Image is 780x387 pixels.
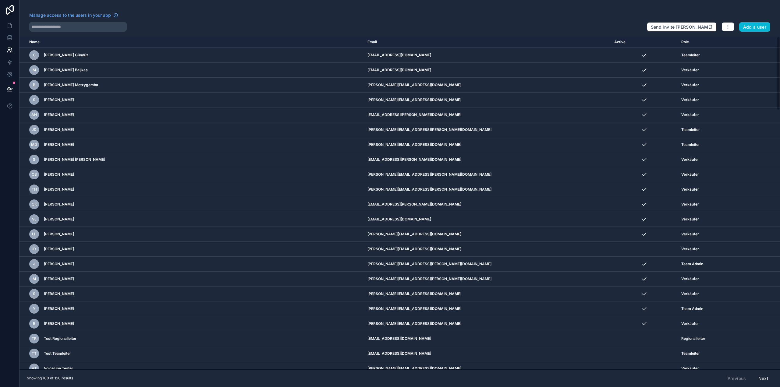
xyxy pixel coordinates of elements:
span: Test Teamleiter [44,351,71,356]
th: Active [611,37,678,48]
td: [EMAIL_ADDRESS][DOMAIN_NAME] [364,331,611,346]
a: Manage access to the users in your app [29,12,118,18]
span: R [33,321,35,326]
span: [PERSON_NAME] [44,262,74,266]
td: [PERSON_NAME][EMAIL_ADDRESS][DOMAIN_NAME] [364,137,611,152]
td: [PERSON_NAME][EMAIL_ADDRESS][DOMAIN_NAME] [364,361,611,376]
td: [PERSON_NAME][EMAIL_ADDRESS][PERSON_NAME][DOMAIN_NAME] [364,257,611,272]
td: [PERSON_NAME][EMAIL_ADDRESS][PERSON_NAME][DOMAIN_NAME] [364,122,611,137]
td: [PERSON_NAME][EMAIL_ADDRESS][DOMAIN_NAME] [364,287,611,301]
span: S [33,291,35,296]
span: TT [32,351,37,356]
td: [EMAIL_ADDRESS][PERSON_NAME][DOMAIN_NAME] [364,107,611,122]
span: AN [31,112,37,117]
button: Add a user [739,22,771,32]
span: Verkäufer [681,187,699,192]
span: [PERSON_NAME] [44,232,74,237]
span: Verkäufer [681,172,699,177]
span: Verkäufer [681,112,699,117]
span: Verkäufer [681,232,699,237]
th: Email [364,37,611,48]
span: C [33,53,36,58]
span: Teamleiter [681,53,700,58]
td: [PERSON_NAME][EMAIL_ADDRESS][PERSON_NAME][DOMAIN_NAME] [364,272,611,287]
td: [EMAIL_ADDRESS][DOMAIN_NAME] [364,63,611,78]
td: [PERSON_NAME][EMAIL_ADDRESS][DOMAIN_NAME] [364,316,611,331]
span: Teamleiter [681,351,700,356]
span: Verkäufer [681,321,699,326]
span: M [33,68,36,72]
span: VJ [32,217,37,222]
td: [EMAIL_ADDRESS][DOMAIN_NAME] [364,212,611,227]
span: [PERSON_NAME] [44,202,74,207]
span: S [33,97,35,102]
span: Verkäufer [681,247,699,252]
span: Teamleiter [681,142,700,147]
span: Verkäufer [681,217,699,222]
span: ID [32,247,36,252]
span: Verkäufer [681,97,699,102]
td: [EMAIL_ADDRESS][DOMAIN_NAME] [364,48,611,63]
span: Team Admin [681,262,703,266]
span: [PERSON_NAME] Baljkas [44,68,88,72]
button: Next [754,373,773,384]
span: [PERSON_NAME] [44,276,74,281]
span: MD [31,142,37,147]
td: [PERSON_NAME][EMAIL_ADDRESS][DOMAIN_NAME] [364,242,611,257]
span: Verkäufer [681,157,699,162]
span: J [33,262,35,266]
span: [PERSON_NAME] Gündüz [44,53,88,58]
th: Name [19,37,364,48]
span: [PERSON_NAME] [44,321,74,326]
span: Test Regionalleiter [44,336,76,341]
span: Verkäufer [681,291,699,296]
span: [PERSON_NAME] Motzygemba [44,83,98,87]
span: VT [32,366,37,371]
span: Team Admin [681,306,703,311]
span: [PERSON_NAME] [44,247,74,252]
span: [PERSON_NAME] [44,142,74,147]
span: [PERSON_NAME] [44,217,74,222]
td: [PERSON_NAME][EMAIL_ADDRESS][DOMAIN_NAME] [364,78,611,93]
th: Role [678,37,755,48]
span: Y [33,306,35,311]
span: [PERSON_NAME] [PERSON_NAME] [44,157,105,162]
span: Verkäufer [681,366,699,371]
span: Verkäufer [681,68,699,72]
td: [PERSON_NAME][EMAIL_ADDRESS][DOMAIN_NAME] [364,301,611,316]
span: [PERSON_NAME] [44,97,74,102]
button: Send invite [PERSON_NAME] [647,22,717,32]
td: [EMAIL_ADDRESS][PERSON_NAME][DOMAIN_NAME] [364,197,611,212]
span: [PERSON_NAME] [44,306,74,311]
span: [PERSON_NAME] [44,291,74,296]
span: Regionalleiter [681,336,705,341]
span: Verkäufer [681,83,699,87]
span: Verkäufer [681,276,699,281]
td: [EMAIL_ADDRESS][DOMAIN_NAME] [364,346,611,361]
span: LL [32,232,36,237]
span: VoiceLine Tester [44,366,73,371]
span: CS [32,172,37,177]
span: [PERSON_NAME] [44,187,74,192]
span: S [33,157,35,162]
span: Verkäufer [681,202,699,207]
td: [PERSON_NAME][EMAIL_ADDRESS][PERSON_NAME][DOMAIN_NAME] [364,182,611,197]
span: [PERSON_NAME] [44,127,74,132]
span: M [33,276,36,281]
td: [EMAIL_ADDRESS][PERSON_NAME][DOMAIN_NAME] [364,152,611,167]
div: scrollable content [19,37,780,369]
span: Showing 100 of 120 results [27,376,73,381]
td: [PERSON_NAME][EMAIL_ADDRESS][DOMAIN_NAME] [364,93,611,107]
span: B [33,83,35,87]
span: TH [32,187,37,192]
span: Teamleiter [681,127,700,132]
span: Manage access to the users in your app [29,12,111,18]
span: [PERSON_NAME] [44,112,74,117]
td: [PERSON_NAME][EMAIL_ADDRESS][DOMAIN_NAME] [364,227,611,242]
td: [PERSON_NAME][EMAIL_ADDRESS][PERSON_NAME][DOMAIN_NAME] [364,167,611,182]
span: [PERSON_NAME] [44,172,74,177]
span: JD [32,127,37,132]
span: TR [32,336,37,341]
span: CK [32,202,37,207]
